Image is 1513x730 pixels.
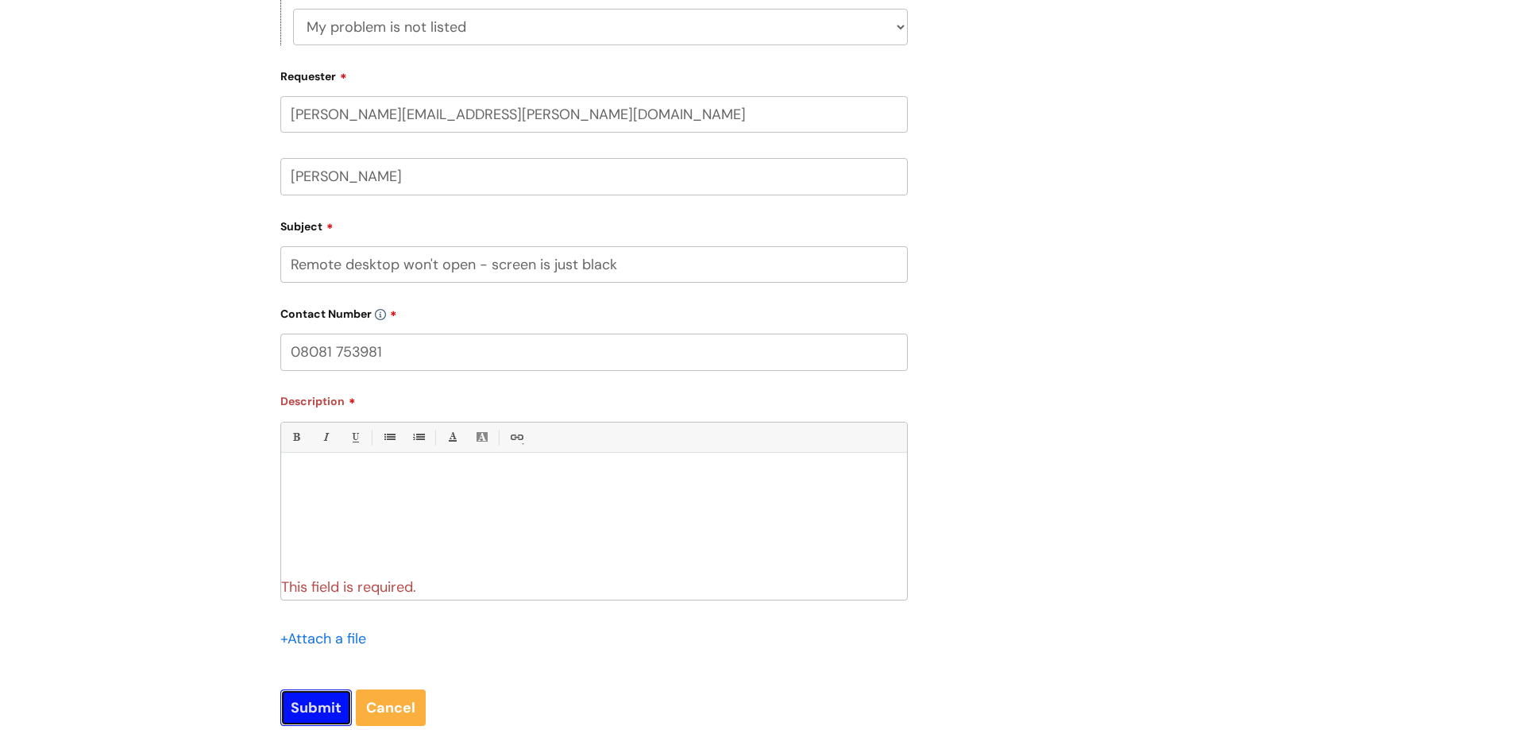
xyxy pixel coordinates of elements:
a: Italic (Ctrl-I) [315,427,335,447]
img: info-icon.svg [375,309,386,320]
a: 1. Ordered List (Ctrl-Shift-8) [408,427,428,447]
label: Requester [280,64,908,83]
a: Back Color [472,427,492,447]
a: Font Color [442,427,462,447]
a: Cancel [356,689,426,726]
label: Subject [280,214,908,234]
input: Email [280,96,908,133]
a: Bold (Ctrl-B) [286,427,306,447]
label: Description [280,389,908,408]
div: Attach a file [280,626,376,651]
input: Submit [280,689,352,726]
label: Contact Number [280,302,908,321]
a: Link [506,427,526,447]
a: Underline(Ctrl-U) [345,427,365,447]
input: Your Name [280,158,908,195]
div: This field is required. [281,570,907,600]
a: • Unordered List (Ctrl-Shift-7) [379,427,399,447]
